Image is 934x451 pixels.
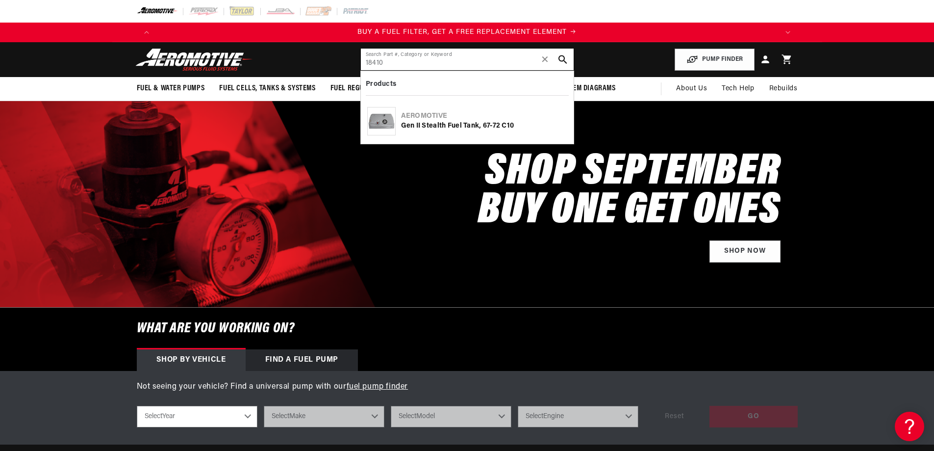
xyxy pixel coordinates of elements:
div: Find a Fuel Pump [246,349,358,371]
span: Fuel Cells, Tanks & Systems [219,83,315,94]
h6: What are you working on? [112,308,822,349]
summary: Fuel Regulators [323,77,395,100]
summary: System Diagrams [551,77,623,100]
span: System Diagrams [558,83,616,94]
summary: Fuel Cells, Tanks & Systems [212,77,323,100]
summary: Rebuilds [762,77,805,101]
div: 2 of 4 [156,27,778,38]
span: Fuel & Water Pumps [137,83,205,94]
select: Make [264,406,384,427]
a: fuel pump finder [347,383,408,391]
span: Rebuilds [769,83,798,94]
select: Model [391,406,511,427]
span: Fuel Regulators [330,83,388,94]
a: Shop Now [709,240,781,263]
img: Aeromotive [133,48,255,71]
div: Announcement [156,27,778,38]
a: About Us [669,77,714,101]
p: Not seeing your vehicle? Find a universal pump with our [137,381,798,394]
div: Shop by vehicle [137,349,246,371]
span: Tech Help [722,83,754,94]
b: Products [366,80,397,88]
span: ✕ [541,52,550,67]
button: PUMP FINDER [675,49,755,71]
button: Translation missing: en.sections.announcements.previous_announcement [137,23,156,42]
span: About Us [676,85,707,92]
h2: SHOP SEPTEMBER BUY ONE GET ONES [478,154,781,231]
select: Engine [518,406,638,427]
button: search button [552,49,574,70]
summary: Fuel & Water Pumps [129,77,212,100]
span: BUY A FUEL FILTER, GET A FREE REPLACEMENT ELEMENT [357,28,567,36]
select: Year [137,406,257,427]
summary: Tech Help [714,77,761,101]
a: BUY A FUEL FILTER, GET A FREE REPLACEMENT ELEMENT [156,27,778,38]
div: Aeromotive [401,111,567,121]
slideshow-component: Translation missing: en.sections.announcements.announcement_bar [112,23,822,42]
div: Gen II Stealth Fuel Tank, 67-72 C10 [401,121,567,131]
input: Search by Part Number, Category or Keyword [361,49,574,70]
img: Gen II Stealth Fuel Tank, 67-72 C10 [368,113,395,130]
button: Translation missing: en.sections.announcements.next_announcement [778,23,798,42]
